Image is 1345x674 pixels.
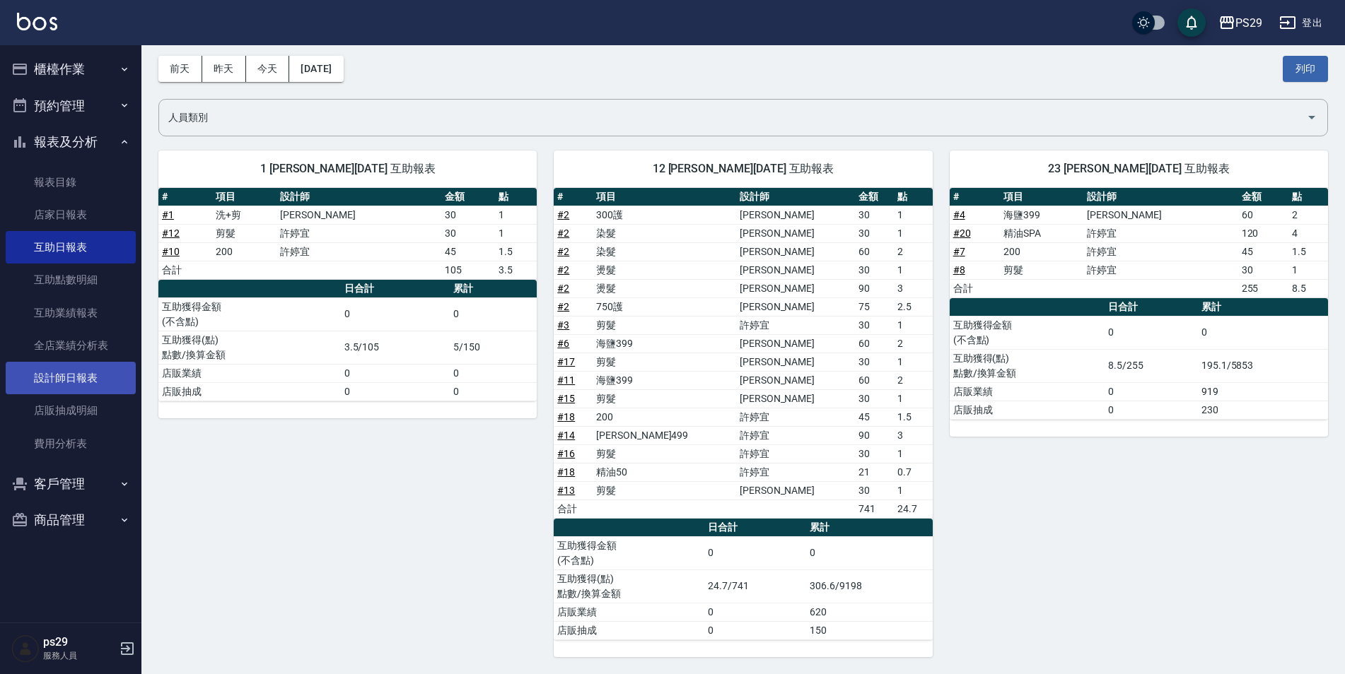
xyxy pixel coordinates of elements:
span: 1 [PERSON_NAME][DATE] 互助報表 [175,162,520,176]
td: 60 [1238,206,1288,224]
td: 30 [855,389,894,408]
td: 剪髮 [593,353,736,371]
img: Person [11,634,40,663]
th: 累計 [1198,298,1328,317]
td: 互助獲得(點) 點數/換算金額 [950,349,1105,382]
td: 互助獲得金額 (不含點) [158,297,341,331]
td: [PERSON_NAME] [736,297,855,316]
a: 設計師日報表 [6,362,136,394]
td: 店販抽成 [950,401,1105,419]
td: 200 [1000,242,1083,261]
table: a dense table [950,188,1328,298]
td: 0 [1198,316,1328,349]
th: 金額 [441,188,495,206]
a: #18 [557,411,575,422]
td: 0 [341,382,450,401]
td: 0 [1105,316,1198,349]
a: #18 [557,466,575,478]
a: #16 [557,448,575,459]
td: 741 [855,499,894,518]
td: [PERSON_NAME] [736,353,855,371]
td: 1 [894,444,933,463]
button: Open [1300,106,1323,129]
button: 客戶管理 [6,466,136,502]
td: 染髮 [593,242,736,261]
td: [PERSON_NAME]499 [593,426,736,444]
td: 許婷宜 [736,316,855,334]
td: [PERSON_NAME] [736,481,855,499]
td: [PERSON_NAME] [276,206,441,224]
td: 剪髮 [1000,261,1083,279]
td: 2 [894,371,933,389]
a: #11 [557,374,575,386]
td: 1 [894,481,933,499]
td: 919 [1198,382,1328,401]
td: 合計 [950,279,1000,297]
td: 許婷宜 [1083,261,1238,279]
button: PS29 [1213,8,1268,37]
td: 90 [855,426,894,444]
h5: ps29 [43,635,115,649]
td: 0 [704,603,806,621]
a: #2 [557,227,569,239]
td: 3 [894,426,933,444]
a: 店家日報表 [6,199,136,231]
a: #2 [557,301,569,312]
td: 許婷宜 [736,408,855,426]
img: Logo [17,13,57,30]
th: 日合計 [1105,298,1198,317]
td: 30 [855,444,894,463]
td: 合計 [554,499,593,518]
td: 店販抽成 [554,621,704,639]
td: 24.7/741 [704,569,806,603]
button: 櫃檯作業 [6,51,136,88]
td: 許婷宜 [736,463,855,481]
td: 剪髮 [593,444,736,463]
td: 店販業績 [950,382,1105,401]
td: 30 [855,316,894,334]
th: 金額 [855,188,894,206]
th: 日合計 [341,280,450,298]
a: #12 [162,227,180,239]
td: 30 [1238,261,1288,279]
td: 1 [894,316,933,334]
td: 互助獲得(點) 點數/換算金額 [158,331,341,364]
a: #20 [953,227,971,239]
td: 1.5 [894,408,933,426]
a: 費用分析表 [6,427,136,460]
th: 設計師 [276,188,441,206]
td: 60 [855,371,894,389]
button: 今天 [246,56,290,82]
td: 2.5 [894,297,933,316]
td: 店販業績 [554,603,704,621]
a: #4 [953,209,965,220]
th: 累計 [450,280,537,298]
button: 登出 [1274,10,1328,36]
a: 店販抽成明細 [6,394,136,427]
span: 12 [PERSON_NAME][DATE] 互助報表 [571,162,915,176]
td: 200 [212,242,277,261]
th: # [554,188,593,206]
td: 0 [450,297,537,331]
td: [PERSON_NAME] [736,224,855,242]
a: 報表目錄 [6,166,136,199]
th: 點 [894,188,933,206]
td: [PERSON_NAME] [736,242,855,261]
td: 120 [1238,224,1288,242]
a: #10 [162,246,180,257]
td: 0 [1105,382,1198,401]
td: 30 [441,224,495,242]
a: #13 [557,485,575,496]
td: [PERSON_NAME] [736,279,855,297]
td: 許婷宜 [736,444,855,463]
td: 許婷宜 [276,242,441,261]
td: 0 [341,297,450,331]
td: 30 [855,353,894,371]
button: 前天 [158,56,202,82]
table: a dense table [554,519,932,640]
td: 0 [1105,401,1198,419]
td: 3.5/105 [341,331,450,364]
th: 設計師 [1083,188,1238,206]
td: 1 [495,206,537,224]
td: 30 [855,261,894,279]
